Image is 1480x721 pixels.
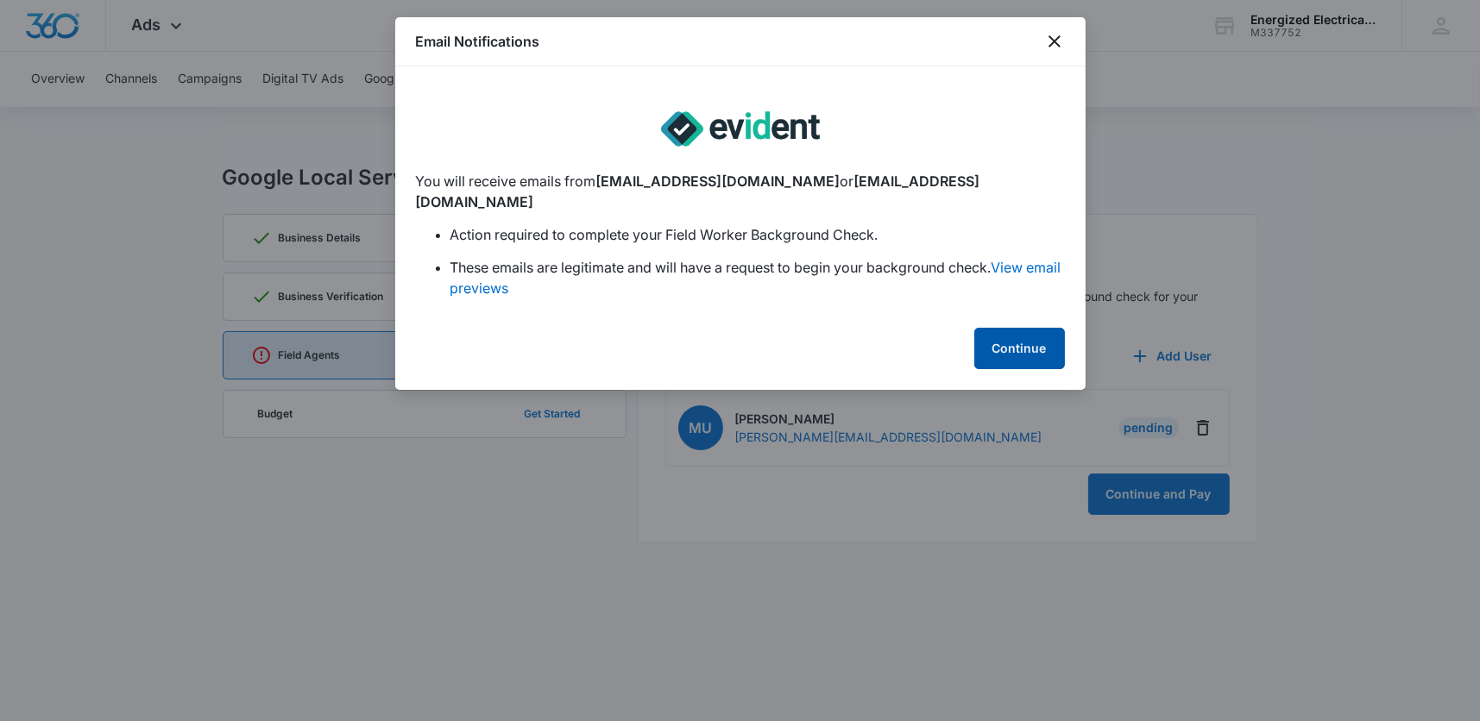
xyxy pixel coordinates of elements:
[450,257,1065,298] li: These emails are legitimate and will have a request to begin your background check.
[416,171,1065,212] p: You will receive emails from or
[450,259,1061,297] a: View email previews
[596,172,841,190] span: [EMAIL_ADDRESS][DOMAIN_NAME]
[450,224,1065,245] li: Action required to complete your Field Worker Background Check.
[416,172,980,210] span: [EMAIL_ADDRESS][DOMAIN_NAME]
[974,328,1065,369] button: Continue
[416,31,540,52] h1: Email Notifications
[1044,31,1065,52] button: close
[661,87,820,171] img: lsa-evident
